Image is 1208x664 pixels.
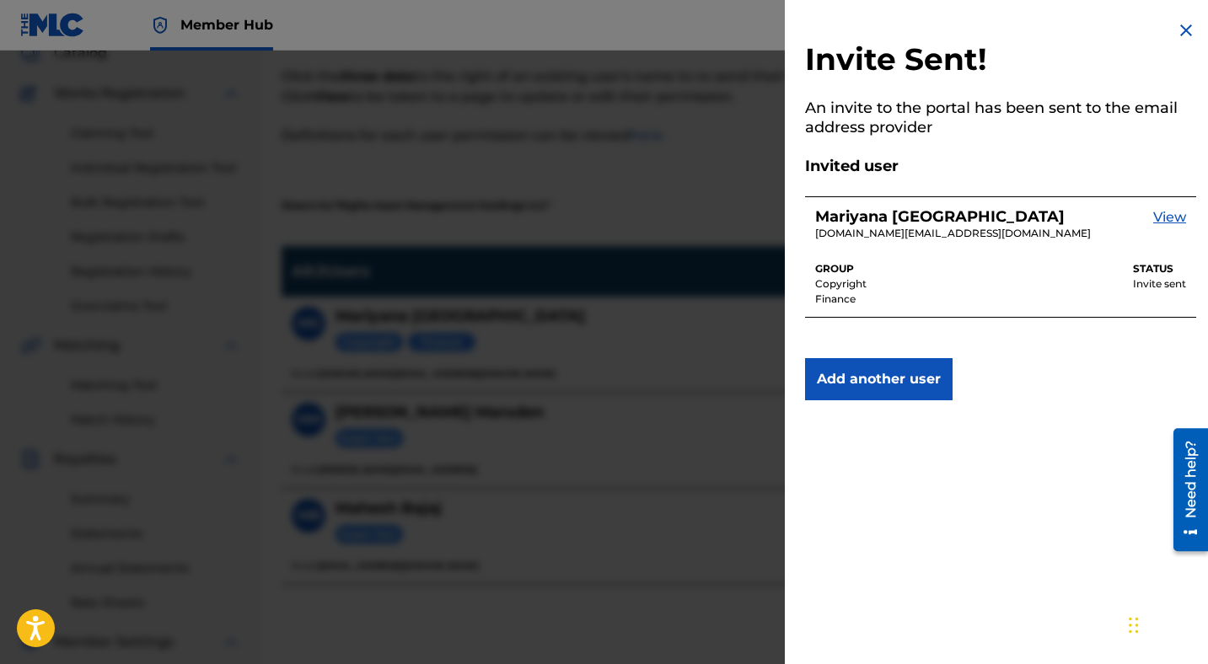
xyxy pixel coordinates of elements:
p: GROUP [815,261,867,276]
p: Copyright [815,276,867,292]
h5: An invite to the portal has been sent to the email address provider [805,99,1196,137]
span: Member Hub [180,15,273,35]
a: View [1153,207,1186,242]
p: Finance [815,292,867,307]
h2: Invite Sent! [805,40,1196,78]
p: genova.media@gmail.com [815,226,1091,241]
img: Top Rightsholder [150,15,170,35]
iframe: Resource Center [1161,422,1208,558]
iframe: Chat Widget [1124,583,1208,664]
h5: Mariyana Genova [815,207,1091,227]
h5: Invited user [805,157,1196,176]
p: STATUS [1133,261,1186,276]
p: Invite sent [1133,276,1186,292]
button: Add another user [805,358,953,400]
img: MLC Logo [20,13,85,37]
div: Drag [1129,600,1139,651]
